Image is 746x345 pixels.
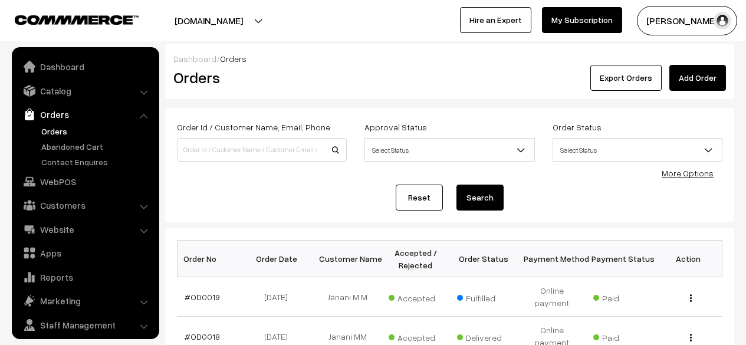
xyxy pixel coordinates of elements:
span: Orders [220,54,247,64]
td: Janani M M [314,277,382,317]
input: Order Id / Customer Name / Customer Email / Customer Phone [177,138,347,162]
span: Paid [593,328,652,344]
span: Paid [593,289,652,304]
th: Accepted / Rejected [382,241,450,277]
th: Payment Method [518,241,586,277]
img: user [714,12,731,29]
label: Order Status [553,121,602,133]
img: COMMMERCE [15,15,139,24]
span: Accepted [389,328,448,344]
a: Abandoned Cart [38,140,155,153]
a: Orders [15,104,155,125]
a: #OD0019 [185,292,220,302]
button: [DOMAIN_NAME] [133,6,284,35]
a: Dashboard [173,54,216,64]
label: Order Id / Customer Name, Email, Phone [177,121,330,133]
span: Select Status [365,140,534,160]
th: Order Status [450,241,518,277]
td: [DATE] [245,277,314,317]
span: Select Status [553,140,722,160]
a: WebPOS [15,171,155,192]
a: Hire an Expert [460,7,531,33]
span: Accepted [389,289,448,304]
th: Order No [178,241,246,277]
button: [PERSON_NAME]… [637,6,737,35]
a: More Options [662,168,714,178]
a: #OD0018 [185,331,220,341]
img: Menu [690,334,692,341]
td: Online payment [518,277,586,317]
span: Select Status [553,138,722,162]
a: COMMMERCE [15,12,118,26]
a: Marketing [15,290,155,311]
a: Customers [15,195,155,216]
a: Staff Management [15,314,155,336]
th: Customer Name [314,241,382,277]
a: Catalog [15,80,155,101]
a: Orders [38,125,155,137]
span: Select Status [364,138,534,162]
button: Search [456,185,504,211]
a: Dashboard [15,56,155,77]
h2: Orders [173,68,346,87]
a: Apps [15,242,155,264]
th: Order Date [245,241,314,277]
a: My Subscription [542,7,622,33]
img: Menu [690,294,692,302]
button: Export Orders [590,65,662,91]
a: Website [15,219,155,240]
a: Contact Enquires [38,156,155,168]
span: Fulfilled [457,289,516,304]
span: Delivered [457,328,516,344]
label: Approval Status [364,121,427,133]
div: / [173,52,726,65]
th: Payment Status [586,241,655,277]
a: Reports [15,267,155,288]
a: Add Order [669,65,726,91]
a: Reset [396,185,443,211]
th: Action [654,241,722,277]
